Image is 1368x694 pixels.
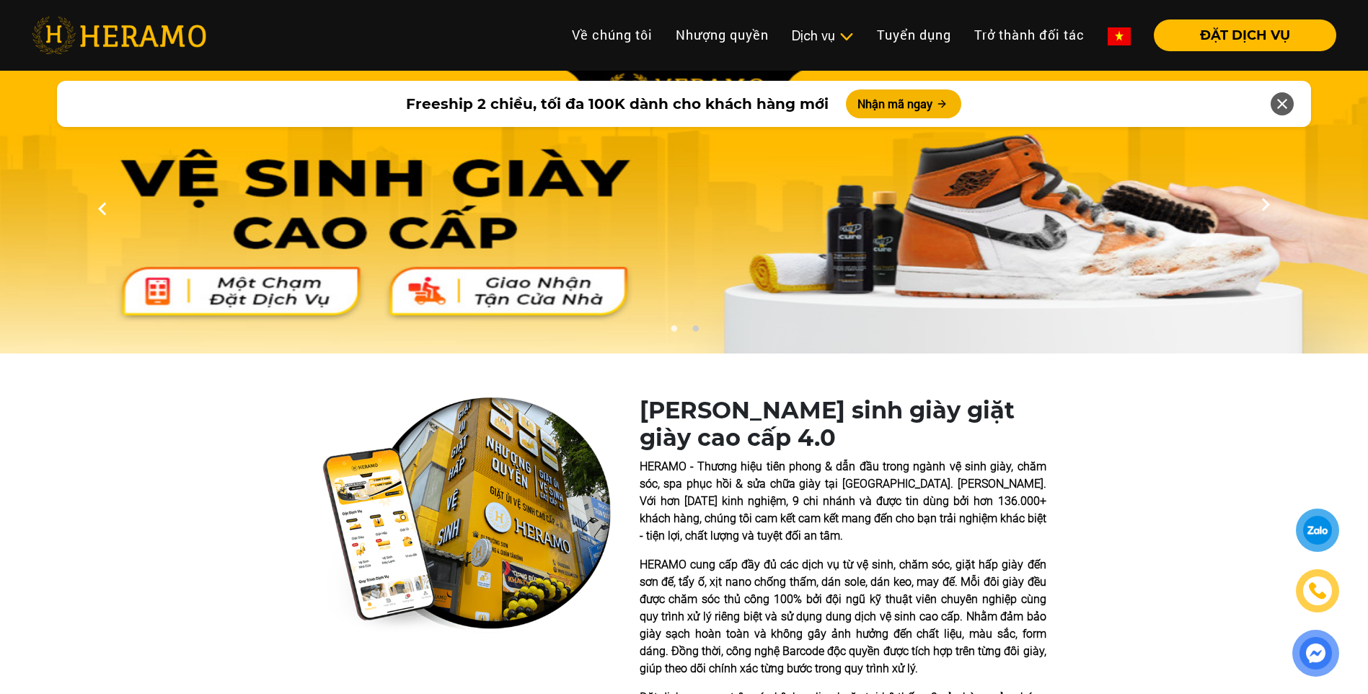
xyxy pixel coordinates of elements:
div: Dịch vụ [792,26,854,45]
img: heramo-logo.png [32,17,206,54]
button: 2 [688,325,702,339]
img: heramo-quality-banner [322,397,611,633]
button: ĐẶT DỊCH VỤ [1154,19,1336,51]
a: Tuyển dụng [865,19,963,50]
img: phone-icon [1307,581,1328,602]
p: HERAMO - Thương hiệu tiên phong & dẫn đầu trong ngành vệ sinh giày, chăm sóc, spa phục hồi & sửa ... [640,458,1046,545]
a: Trở thành đối tác [963,19,1096,50]
button: 1 [666,325,681,339]
a: Nhượng quyền [664,19,780,50]
img: vn-flag.png [1108,27,1131,45]
span: Freeship 2 chiều, tối đa 100K dành cho khách hàng mới [406,93,829,115]
a: phone-icon [1298,571,1337,610]
button: Nhận mã ngay [846,89,961,118]
p: HERAMO cung cấp đầy đủ các dịch vụ từ vệ sinh, chăm sóc, giặt hấp giày đến sơn đế, tẩy ố, xịt nan... [640,556,1046,677]
a: ĐẶT DỊCH VỤ [1142,29,1336,42]
h1: [PERSON_NAME] sinh giày giặt giày cao cấp 4.0 [640,397,1046,452]
img: subToggleIcon [839,30,854,44]
a: Về chúng tôi [560,19,664,50]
